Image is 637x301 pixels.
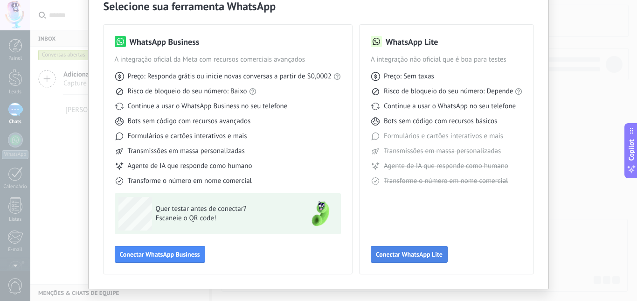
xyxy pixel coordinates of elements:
h3: WhatsApp Business [130,36,200,48]
span: Transforme o número em nome comercial [384,176,508,186]
span: Formulários e cartões interativos e mais [384,132,503,141]
span: Continue a usar o WhatsApp no seu telefone [384,102,516,111]
img: green-phone.png [304,197,337,231]
span: Conectar WhatsApp Business [120,251,200,258]
button: Conectar WhatsApp Business [115,246,205,263]
span: Quer testar antes de conectar? [156,204,292,214]
button: Conectar WhatsApp Lite [371,246,448,263]
span: Escaneie o QR code! [156,214,292,223]
span: Copilot [627,139,636,161]
span: Preço: Sem taxas [384,72,434,81]
span: Preço: Responda grátis ou inicie novas conversas a partir de $0,0002 [128,72,332,81]
span: Agente de IA que responde como humano [384,161,508,171]
span: Formulários e cartões interativos e mais [128,132,247,141]
span: Agente de IA que responde como humano [128,161,252,171]
span: Bots sem código com recursos básicos [384,117,497,126]
span: Continue a usar o WhatsApp Business no seu telefone [128,102,288,111]
span: Conectar WhatsApp Lite [376,251,443,258]
span: A integração oficial da Meta com recursos comerciais avançados [115,55,341,64]
span: A integração não oficial que é boa para testes [371,55,523,64]
span: Transmissões em massa personalizadas [128,147,245,156]
span: Risco de bloqueio do seu número: Baixo [128,87,247,96]
span: Transmissões em massa personalizadas [384,147,501,156]
span: Transforme o número em nome comercial [128,176,252,186]
span: Bots sem código com recursos avançados [128,117,251,126]
span: Risco de bloqueio do seu número: Depende [384,87,513,96]
h3: WhatsApp Lite [386,36,438,48]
